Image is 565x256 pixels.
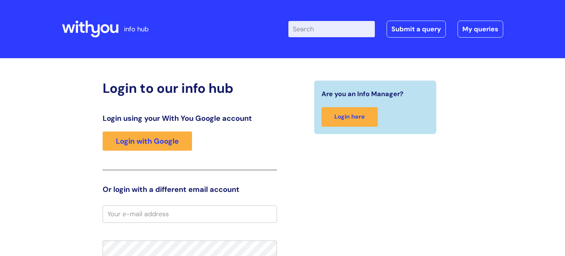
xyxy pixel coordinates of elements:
input: Search [288,21,375,37]
h3: Login using your With You Google account [103,114,277,123]
h3: Or login with a different email account [103,185,277,194]
span: Are you an Info Manager? [321,88,404,100]
a: Submit a query [387,21,446,38]
a: My queries [458,21,503,38]
input: Your e-mail address [103,206,277,222]
p: info hub [124,23,149,35]
a: Login here [321,107,378,127]
h2: Login to our info hub [103,80,277,96]
a: Login with Google [103,131,192,151]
